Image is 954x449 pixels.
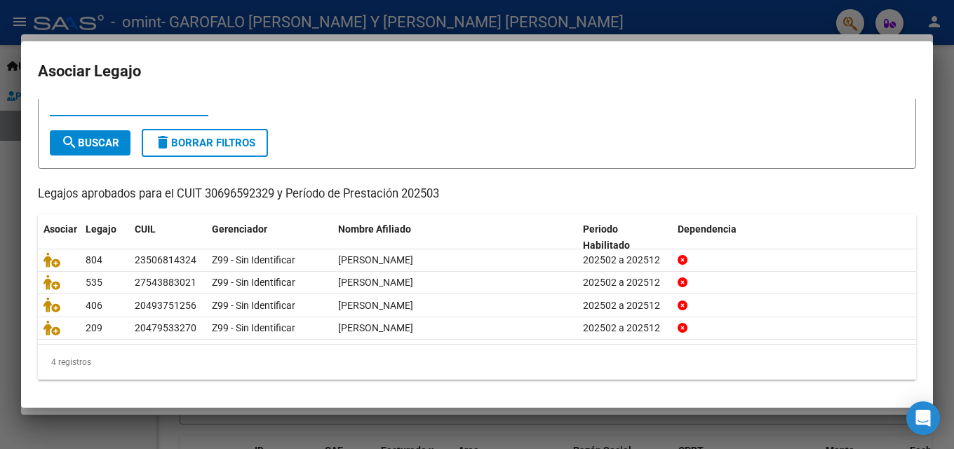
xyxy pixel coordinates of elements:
[583,298,666,314] div: 202502 a 202512
[38,186,916,203] p: Legajos aprobados para el CUIT 30696592329 y Período de Prestación 202503
[154,134,171,151] mat-icon: delete
[906,401,940,435] div: Open Intercom Messenger
[678,223,737,235] span: Dependencia
[583,320,666,336] div: 202502 a 202512
[135,223,156,235] span: CUIL
[38,345,916,380] div: 4 registros
[583,252,666,268] div: 202502 a 202512
[212,322,295,333] span: Z99 - Sin Identificar
[86,322,102,333] span: 209
[86,223,116,235] span: Legajo
[86,277,102,288] span: 535
[338,223,411,235] span: Nombre Afiliado
[332,214,577,261] datatable-header-cell: Nombre Afiliado
[86,254,102,265] span: 804
[577,214,672,261] datatable-header-cell: Periodo Habilitado
[212,254,295,265] span: Z99 - Sin Identificar
[212,300,295,311] span: Z99 - Sin Identificar
[135,320,196,336] div: 20479533270
[583,223,630,251] span: Periodo Habilitado
[338,322,413,333] span: GARCIA LEOPOLDO ALEJANDRO
[80,214,129,261] datatable-header-cell: Legajo
[154,137,255,149] span: Borrar Filtros
[672,214,917,261] datatable-header-cell: Dependencia
[206,214,332,261] datatable-header-cell: Gerenciador
[135,275,196,291] div: 27543883021
[338,277,413,288] span: CALPARSORO JULIETA
[86,300,102,311] span: 406
[38,214,80,261] datatable-header-cell: Asociar
[38,58,916,85] h2: Asociar Legajo
[212,223,267,235] span: Gerenciador
[43,223,77,235] span: Asociar
[212,277,295,288] span: Z99 - Sin Identificar
[50,130,130,156] button: Buscar
[61,134,78,151] mat-icon: search
[338,254,413,265] span: PAUL MAR­A
[135,298,196,314] div: 20493751256
[583,275,666,291] div: 202502 a 202512
[129,214,206,261] datatable-header-cell: CUIL
[135,252,196,268] div: 23506814324
[142,129,268,157] button: Borrar Filtros
[338,300,413,311] span: MOLODEZKY MATIAS EZEQUIEL
[61,137,119,149] span: Buscar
